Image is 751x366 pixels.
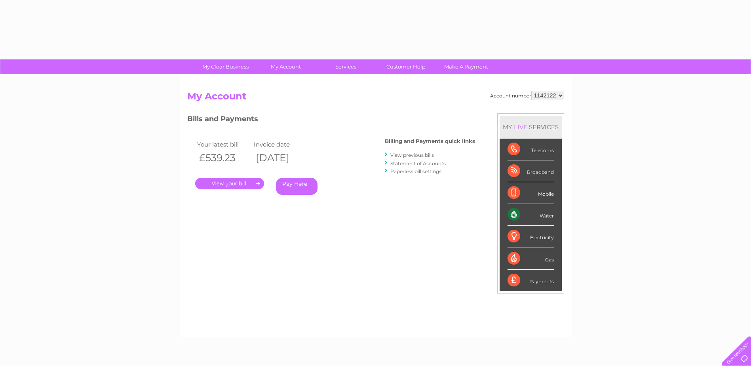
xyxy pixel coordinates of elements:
[508,139,554,160] div: Telecoms
[252,150,309,166] th: [DATE]
[508,226,554,248] div: Electricity
[385,138,475,144] h4: Billing and Payments quick links
[195,178,264,189] a: .
[187,113,475,127] h3: Bills and Payments
[390,152,434,158] a: View previous bills
[193,59,258,74] a: My Clear Business
[373,59,439,74] a: Customer Help
[508,182,554,204] div: Mobile
[433,59,499,74] a: Make A Payment
[253,59,318,74] a: My Account
[508,160,554,182] div: Broadband
[313,59,378,74] a: Services
[390,168,441,174] a: Paperless bill settings
[490,91,564,100] div: Account number
[276,178,318,195] a: Pay Here
[195,150,252,166] th: £539.23
[512,123,529,131] div: LIVE
[508,204,554,226] div: Water
[195,139,252,150] td: Your latest bill
[508,248,554,270] div: Gas
[390,160,446,166] a: Statement of Accounts
[252,139,309,150] td: Invoice date
[508,270,554,291] div: Payments
[187,91,564,106] h2: My Account
[500,116,562,138] div: MY SERVICES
